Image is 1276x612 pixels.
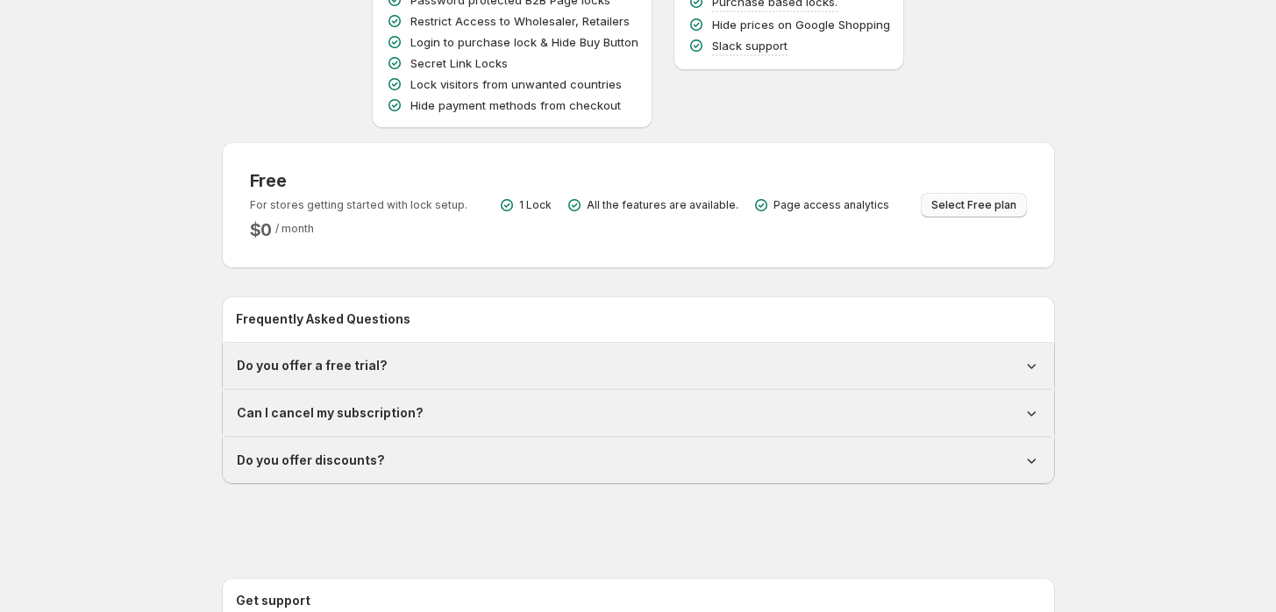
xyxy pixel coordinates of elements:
[410,33,638,51] p: Login to purchase lock & Hide Buy Button
[410,12,630,30] p: Restrict Access to Wholesaler, Retailers
[519,198,552,212] p: 1 Lock
[237,452,385,469] h1: Do you offer discounts?
[587,198,738,212] p: All the features are available.
[236,592,1041,609] h2: Get support
[712,37,788,54] p: Slack support
[250,170,467,191] h3: Free
[712,16,890,33] p: Hide prices on Google Shopping
[237,404,424,422] h1: Can I cancel my subscription?
[410,96,621,114] p: Hide payment methods from checkout
[410,75,622,93] p: Lock visitors from unwanted countries
[931,198,1016,212] span: Select Free plan
[236,310,1041,328] h2: Frequently Asked Questions
[921,193,1027,217] button: Select Free plan
[410,54,508,72] p: Secret Link Locks
[275,222,314,235] span: / month
[237,357,388,374] h1: Do you offer a free trial?
[250,198,467,212] p: For stores getting started with lock setup.
[773,198,889,212] p: Page access analytics
[250,219,273,240] h2: $ 0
